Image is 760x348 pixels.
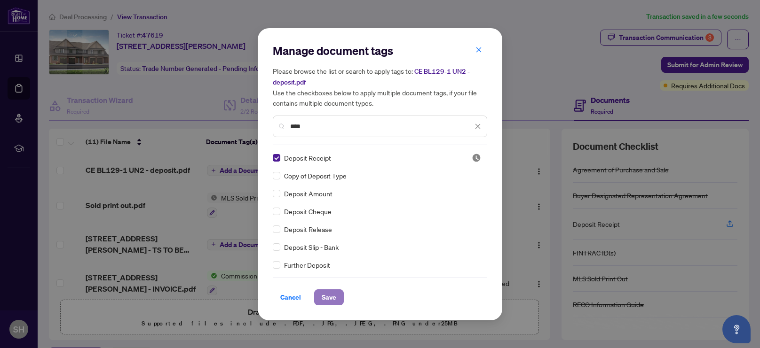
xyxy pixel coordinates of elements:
button: Save [314,289,344,305]
span: Deposit Receipt [284,153,331,163]
span: Further Deposit [284,260,330,270]
h2: Manage document tags [273,43,487,58]
h5: Please browse the list or search to apply tags to: Use the checkboxes below to apply multiple doc... [273,66,487,108]
span: CE BL129-1 UN2 - deposit.pdf [273,67,470,86]
span: Cancel [280,290,301,305]
span: Deposit Release [284,224,332,234]
span: Deposit Cheque [284,206,332,217]
span: Deposit Slip - Bank [284,242,339,252]
img: status [472,153,481,162]
span: close [475,123,481,130]
span: Pending Review [472,153,481,162]
span: Save [322,290,336,305]
span: Copy of Deposit Type [284,170,347,181]
button: Open asap [722,315,751,343]
span: close [475,46,482,53]
button: Cancel [273,289,309,305]
span: Deposit Amount [284,188,332,199]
